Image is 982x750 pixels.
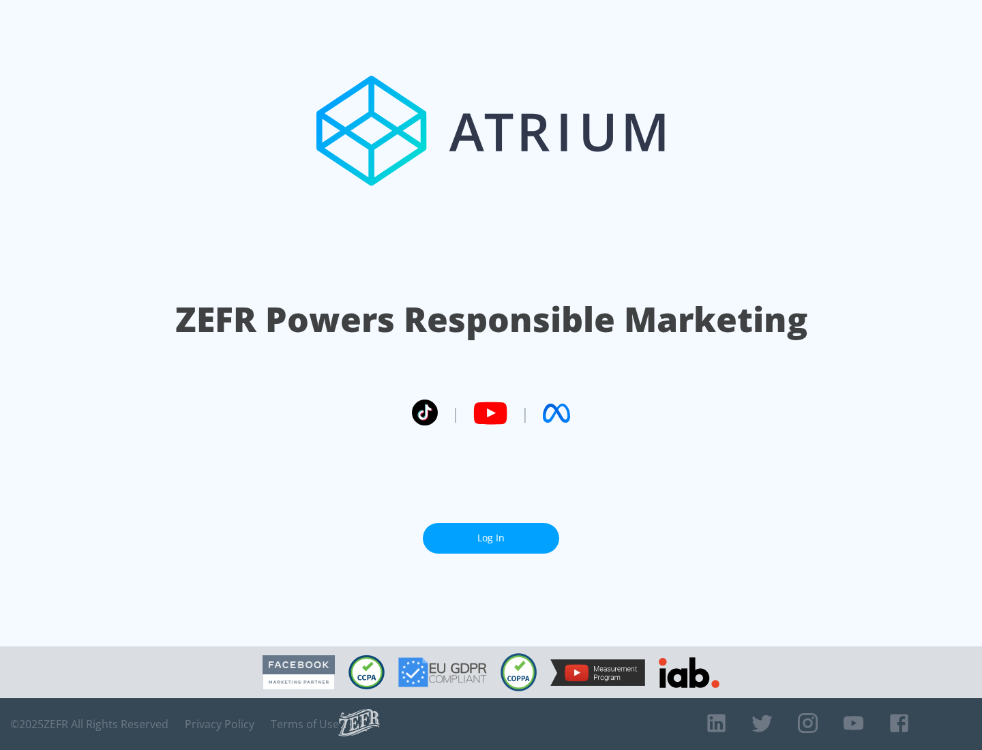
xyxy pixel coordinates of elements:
h1: ZEFR Powers Responsible Marketing [175,296,807,343]
img: COPPA Compliant [501,653,537,691]
span: | [451,403,460,423]
img: Facebook Marketing Partner [263,655,335,690]
img: IAB [659,657,719,688]
img: CCPA Compliant [348,655,385,689]
span: | [521,403,529,423]
img: YouTube Measurement Program [550,659,645,686]
span: © 2025 ZEFR All Rights Reserved [10,717,168,731]
img: GDPR Compliant [398,657,487,687]
a: Privacy Policy [185,717,254,731]
a: Terms of Use [271,717,339,731]
a: Log In [423,523,559,554]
